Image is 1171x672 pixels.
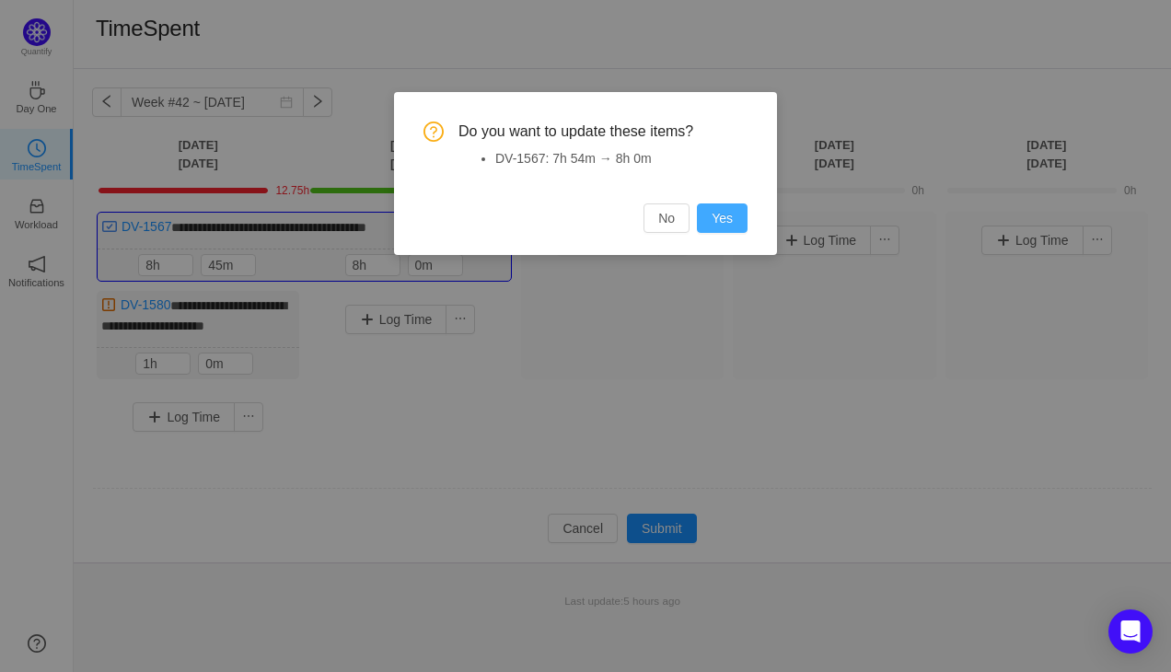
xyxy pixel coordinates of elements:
[643,203,690,233] button: No
[423,122,444,142] i: icon: question-circle
[495,149,748,168] li: DV-1567: 7h 54m → 8h 0m
[697,203,748,233] button: Yes
[458,122,748,142] span: Do you want to update these items?
[1108,609,1153,654] div: Open Intercom Messenger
